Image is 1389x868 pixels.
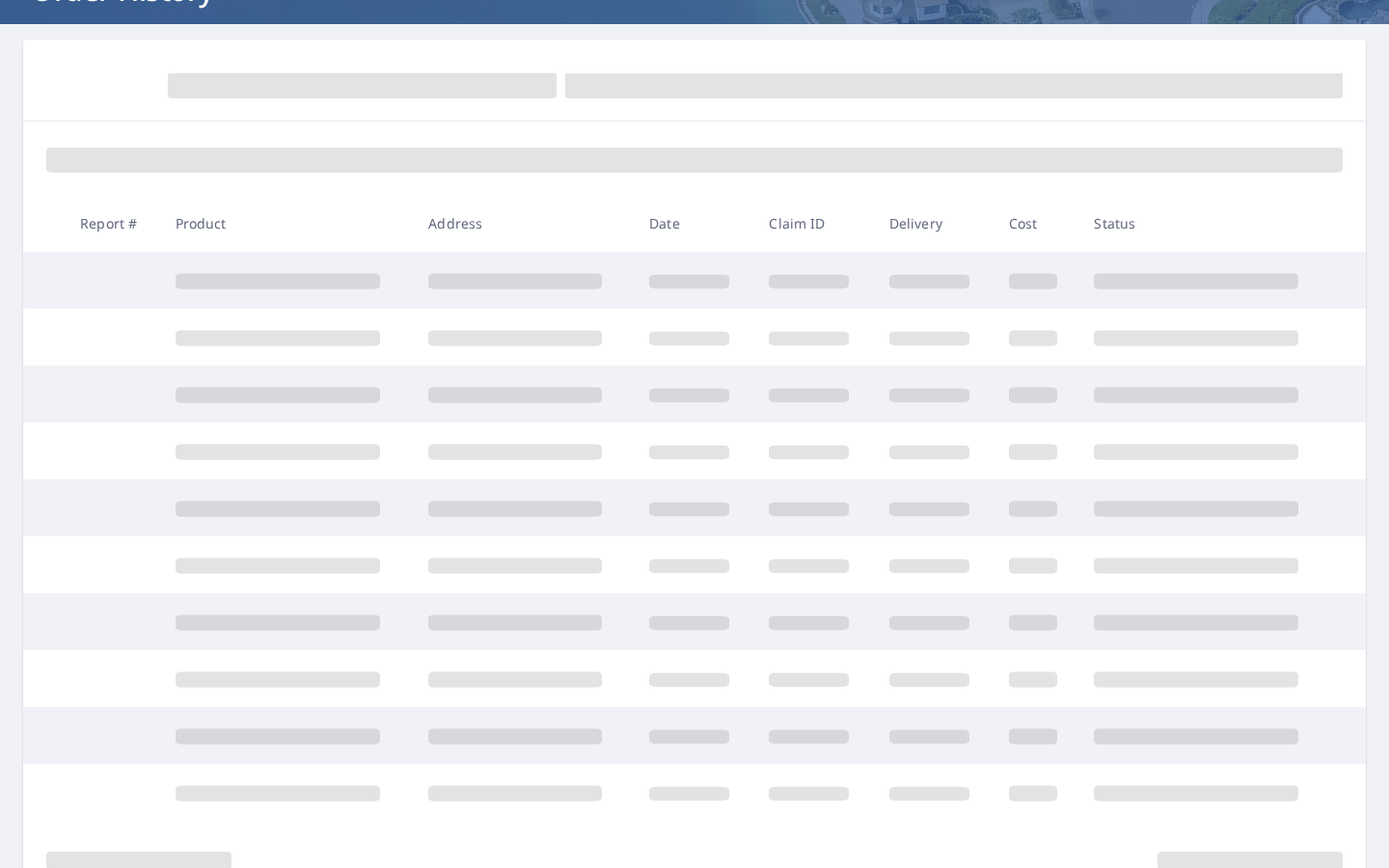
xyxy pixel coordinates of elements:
th: Report # [65,195,159,252]
th: Product [160,195,414,252]
th: Claim ID [753,195,873,252]
th: Date [634,195,753,252]
th: Cost [994,195,1078,252]
th: Delivery [874,195,994,252]
th: Status [1078,195,1332,252]
th: Address [413,195,634,252]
